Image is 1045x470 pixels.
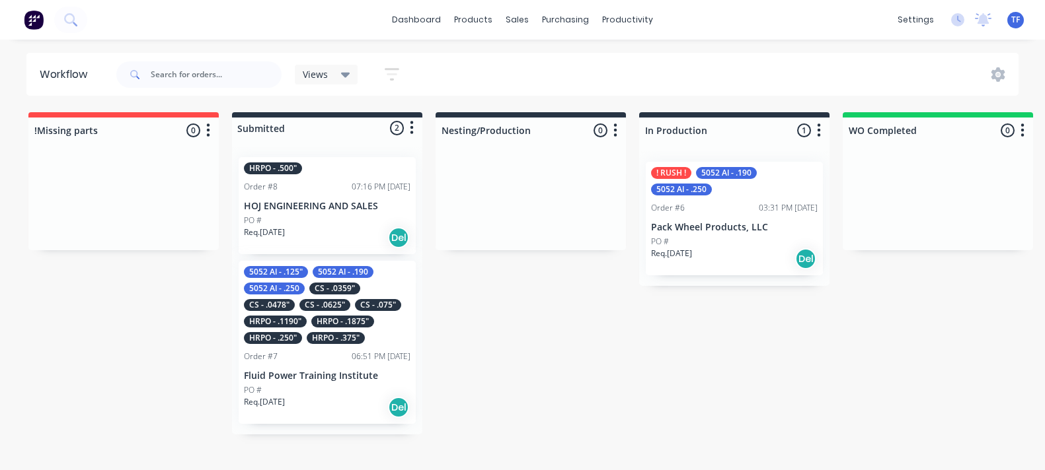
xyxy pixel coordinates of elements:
[303,67,328,81] span: Views
[244,396,285,408] p: Req. [DATE]
[244,332,302,344] div: HRPO - .250"
[244,181,278,193] div: Order #8
[535,10,596,30] div: purchasing
[651,167,691,179] div: ! RUSH !
[651,202,685,214] div: Order #6
[151,61,282,88] input: Search for orders...
[24,10,44,30] img: Factory
[891,10,941,30] div: settings
[244,316,307,327] div: HRPO - .1190"
[499,10,535,30] div: sales
[313,266,373,278] div: 5052 Al - .190
[311,316,374,327] div: HRPO - .1875"
[795,248,816,269] div: Del
[355,299,401,311] div: CS - .075"
[244,266,308,278] div: 5052 Al - .125"
[244,283,305,294] div: 5052 Al - .250
[40,67,94,83] div: Workflow
[239,157,416,254] div: HRPO - .500"Order #807:16 PM [DATE]HOJ ENGINEERING AND SALESPO #Req.[DATE]Del
[651,184,712,195] div: 5052 Al - .250
[696,167,757,179] div: 5052 Al - .190
[244,351,278,362] div: Order #7
[352,181,410,193] div: 07:16 PM [DATE]
[759,202,818,214] div: 03:31 PM [DATE]
[388,227,409,248] div: Del
[447,10,499,30] div: products
[244,384,262,396] p: PO #
[1011,14,1020,26] span: TF
[244,215,262,226] p: PO #
[244,226,285,238] p: Req. [DATE]
[596,10,660,30] div: productivity
[646,162,823,275] div: ! RUSH !5052 Al - .1905052 Al - .250Order #603:31 PM [DATE]Pack Wheel Products, LLCPO #Req.[DATE]Del
[244,299,295,311] div: CS - .0478"
[651,222,818,233] p: Pack Wheel Products, LLC
[307,332,365,344] div: HRPO - .375"
[651,236,669,248] p: PO #
[388,397,409,418] div: Del
[244,162,302,174] div: HRPO - .500"
[244,370,410,382] p: Fluid Power Training Institute
[239,261,416,424] div: 5052 Al - .125"5052 Al - .1905052 Al - .250CS - .0359"CS - .0478"CS - .0625"CS - .075"HRPO - .119...
[244,201,410,212] p: HOJ ENGINEERING AND SALES
[309,283,360,294] div: CS - .0359"
[299,299,350,311] div: CS - .0625"
[385,10,447,30] a: dashboard
[352,351,410,362] div: 06:51 PM [DATE]
[651,248,692,259] p: Req. [DATE]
